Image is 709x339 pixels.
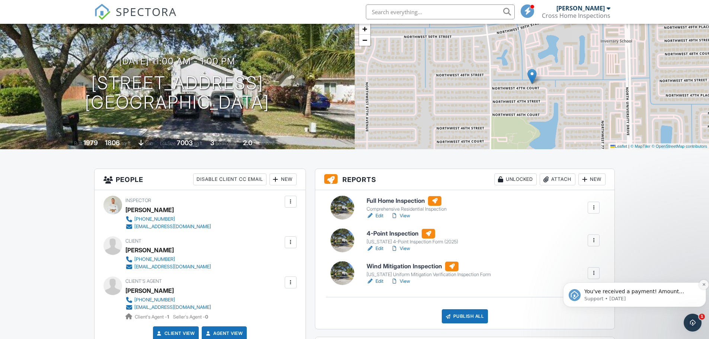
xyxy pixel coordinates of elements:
span: Client [125,238,141,244]
iframe: Intercom live chat [684,314,702,332]
a: Leaflet [610,144,627,148]
span: sq. ft. [121,141,131,146]
div: Publish All [442,309,488,323]
div: Attach [540,173,575,185]
div: Unlocked [494,173,537,185]
div: [PERSON_NAME] [556,4,605,12]
div: [EMAIL_ADDRESS][DOMAIN_NAME] [134,264,211,270]
a: Zoom in [359,23,370,35]
a: SPECTORA [94,10,177,26]
h6: 4-Point Inspection [367,229,458,239]
a: [PHONE_NUMBER] [125,296,211,304]
img: Marker [527,69,537,84]
a: View [391,212,410,220]
a: © OpenStreetMap contributors [652,144,707,148]
div: New [269,173,297,185]
span: Inspector [125,198,151,203]
span: You've received a payment! Amount $450.00 Fee $0.00 Net $450.00 Transaction # pi_3SC4eHK7snlDGpRF... [24,22,135,102]
div: 1979 [83,139,98,147]
div: [PERSON_NAME] [125,204,174,215]
a: © MapTiler [630,144,651,148]
span: Client's Agent - [135,314,170,320]
h3: Reports [315,169,615,190]
a: Edit [367,245,383,252]
a: Client View [156,330,195,337]
div: [PHONE_NUMBER] [134,297,175,303]
h6: Full Home Inspection [367,196,447,206]
h3: People [95,169,306,190]
a: [PERSON_NAME] [125,285,174,296]
a: Full Home Inspection Comprehensive Residential Inspection [367,196,447,212]
h3: [DATE] 11:00 am - 1:00 pm [119,56,235,66]
span: Lot Size [160,141,176,146]
div: [PHONE_NUMBER] [134,216,175,222]
div: 7003 [177,139,193,147]
span: slab [145,141,153,146]
div: Cross Home Inspections [542,12,610,19]
a: [EMAIL_ADDRESS][DOMAIN_NAME] [125,263,211,271]
span: SPECTORA [116,4,177,19]
input: Search everything... [366,4,515,19]
span: Built [74,141,82,146]
a: [PHONE_NUMBER] [125,256,211,263]
div: [US_STATE] Uniform Mitigation Verification Inspection Form [367,272,491,278]
div: New [578,173,606,185]
button: Dismiss notification [139,13,148,23]
a: Agent View [204,330,243,337]
span: sq.ft. [194,141,203,146]
span: − [362,35,367,45]
a: Edit [367,212,383,220]
iframe: Intercom notifications message [560,267,709,319]
span: + [362,24,367,33]
strong: 1 [167,314,169,320]
span: | [628,144,629,148]
div: [PERSON_NAME] [125,244,174,256]
div: Disable Client CC Email [193,173,266,185]
span: 1 [699,314,705,320]
h6: Wind Mitigation Inspection [367,262,491,271]
span: Client's Agent [125,278,162,284]
a: 4-Point Inspection [US_STATE] 4-Point Inspection Form (2025) [367,229,458,245]
a: [EMAIL_ADDRESS][DOMAIN_NAME] [125,223,211,230]
a: [PHONE_NUMBER] [125,215,211,223]
div: [US_STATE] 4-Point Inspection Form (2025) [367,239,458,245]
a: Wind Mitigation Inspection [US_STATE] Uniform Mitigation Verification Inspection Form [367,262,491,278]
div: 1806 [105,139,120,147]
div: Comprehensive Residential Inspection [367,206,447,212]
span: bedrooms [215,141,236,146]
strong: 0 [205,314,208,320]
a: View [391,278,410,285]
p: Message from Support, sent 1d ago [24,29,137,35]
div: 3 [210,139,214,147]
h1: [STREET_ADDRESS] [GEOGRAPHIC_DATA] [85,73,269,113]
div: [PHONE_NUMBER] [134,256,175,262]
span: bathrooms [253,141,275,146]
a: Zoom out [359,35,370,46]
a: Edit [367,278,383,285]
span: Seller's Agent - [173,314,208,320]
div: 2.0 [243,139,252,147]
div: [EMAIL_ADDRESS][DOMAIN_NAME] [134,304,211,310]
img: The Best Home Inspection Software - Spectora [94,4,111,20]
a: [EMAIL_ADDRESS][DOMAIN_NAME] [125,304,211,311]
div: [EMAIL_ADDRESS][DOMAIN_NAME] [134,224,211,230]
a: View [391,245,410,252]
